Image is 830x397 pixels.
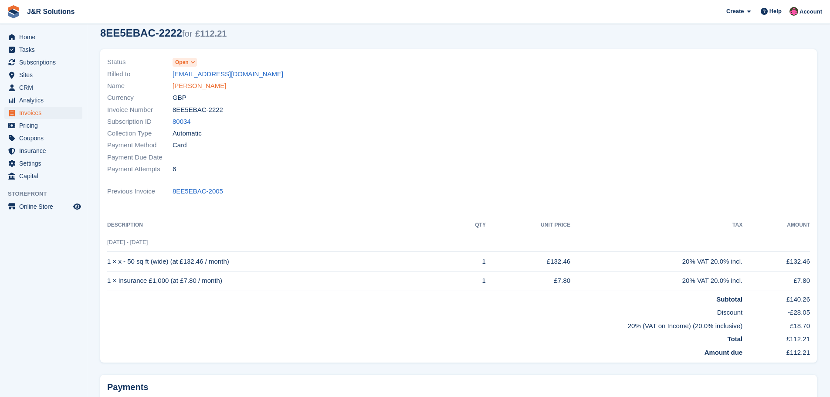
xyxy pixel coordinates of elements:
span: Collection Type [107,129,173,139]
a: Open [173,57,197,67]
span: Sites [19,69,71,81]
span: Invoice Number [107,105,173,115]
td: £7.80 [486,271,570,291]
a: menu [4,145,82,157]
img: stora-icon-8386f47178a22dfd0bd8f6a31ec36ba5ce8667c1dd55bd0f319d3a0aa187defe.svg [7,5,20,18]
span: Tasks [19,44,71,56]
span: Status [107,57,173,67]
span: Payment Attempts [107,164,173,174]
td: £112.21 [742,331,810,344]
span: Settings [19,157,71,170]
span: Previous Invoice [107,187,173,197]
td: -£28.05 [742,304,810,318]
span: Insurance [19,145,71,157]
span: Invoices [19,107,71,119]
span: Capital [19,170,71,182]
a: menu [4,157,82,170]
div: 8EE5EBAC-2222 [100,27,227,39]
a: menu [4,44,82,56]
th: Amount [742,218,810,232]
span: 8EE5EBAC-2222 [173,105,223,115]
th: QTY [455,218,486,232]
a: J&R Solutions [24,4,78,19]
a: [EMAIL_ADDRESS][DOMAIN_NAME] [173,69,283,79]
span: [DATE] - [DATE] [107,239,148,245]
td: 1 × x - 50 sq ft (wide) (at £132.46 / month) [107,252,455,271]
span: Coupons [19,132,71,144]
span: Analytics [19,94,71,106]
span: Pricing [19,119,71,132]
h2: Payments [107,382,810,393]
td: 1 × Insurance £1,000 (at £7.80 / month) [107,271,455,291]
span: Subscription ID [107,117,173,127]
a: menu [4,56,82,68]
a: 8EE5EBAC-2005 [173,187,223,197]
a: menu [4,119,82,132]
td: £132.46 [742,252,810,271]
a: menu [4,94,82,106]
span: Payment Due Date [107,153,173,163]
span: 6 [173,164,176,174]
span: Currency [107,93,173,103]
span: Payment Method [107,140,173,150]
a: menu [4,107,82,119]
span: Create [726,7,744,16]
span: Storefront [8,190,87,198]
td: 20% (VAT on Income) (20.0% inclusive) [107,318,742,331]
td: £140.26 [742,291,810,304]
a: menu [4,81,82,94]
td: 1 [455,252,486,271]
img: Julie Morgan [789,7,798,16]
span: Card [173,140,187,150]
a: menu [4,132,82,144]
strong: Amount due [705,349,743,356]
span: GBP [173,93,186,103]
span: Home [19,31,71,43]
span: Open [175,58,189,66]
th: Description [107,218,455,232]
td: £112.21 [742,344,810,358]
th: Tax [570,218,742,232]
a: menu [4,200,82,213]
span: Help [769,7,782,16]
td: £132.46 [486,252,570,271]
span: Name [107,81,173,91]
strong: Subtotal [716,295,742,303]
div: 20% VAT 20.0% incl. [570,276,742,286]
a: Preview store [72,201,82,212]
td: Discount [107,304,742,318]
span: CRM [19,81,71,94]
a: menu [4,170,82,182]
span: £112.21 [195,29,227,38]
span: for [182,29,192,38]
td: £7.80 [742,271,810,291]
span: Automatic [173,129,202,139]
div: 20% VAT 20.0% incl. [570,257,742,267]
strong: Total [727,335,742,343]
span: Billed to [107,69,173,79]
span: Account [800,7,822,16]
span: Subscriptions [19,56,71,68]
td: 1 [455,271,486,291]
a: menu [4,31,82,43]
th: Unit Price [486,218,570,232]
td: £18.70 [742,318,810,331]
a: [PERSON_NAME] [173,81,226,91]
a: 80034 [173,117,191,127]
a: menu [4,69,82,81]
span: Online Store [19,200,71,213]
